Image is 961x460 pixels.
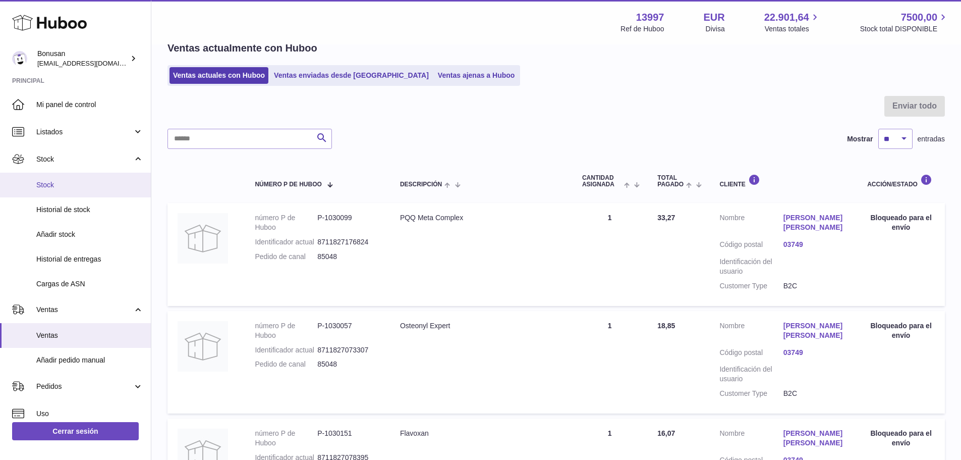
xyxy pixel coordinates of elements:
span: 22.901,64 [764,11,809,24]
a: Ventas actuales con Huboo [169,67,268,84]
div: Flavoxan [400,429,562,438]
a: [PERSON_NAME] [PERSON_NAME] [783,213,847,232]
h2: Ventas actualmente con Huboo [167,41,317,55]
span: Total pagado [657,175,684,188]
span: 18,85 [657,322,675,330]
span: Historial de stock [36,205,143,215]
div: Bloqueado para el envío [867,429,935,448]
img: no-photo.jpg [178,321,228,372]
span: Añadir pedido manual [36,355,143,365]
td: 1 [572,203,647,305]
dd: P-1030057 [317,321,380,340]
a: 03749 [783,348,847,357]
dt: Pedido de canal [255,252,317,262]
a: 7500,00 Stock total DISPONIBLE [860,11,949,34]
strong: EUR [703,11,724,24]
span: entradas [918,134,945,144]
dd: B2C [783,389,847,398]
span: Listados [36,127,133,137]
dt: Nombre [719,321,783,343]
dt: Código postal [719,240,783,252]
img: info@bonusan.es [12,51,27,66]
dd: 85048 [317,360,380,369]
a: [PERSON_NAME] [PERSON_NAME] [783,321,847,340]
div: Acción/Estado [867,174,935,188]
span: número P de Huboo [255,181,321,188]
div: Cliente [719,174,847,188]
a: [PERSON_NAME] [PERSON_NAME] [783,429,847,448]
dt: Identificador actual [255,237,317,247]
span: Stock [36,180,143,190]
span: Descripción [400,181,442,188]
dd: 8711827073307 [317,345,380,355]
dt: número P de Huboo [255,321,317,340]
span: Añadir stock [36,230,143,239]
dd: P-1030099 [317,213,380,232]
dt: número P de Huboo [255,429,317,448]
span: Cargas de ASN [36,279,143,289]
label: Mostrar [847,134,873,144]
span: 33,27 [657,214,675,222]
img: no-photo.jpg [178,213,228,264]
span: Uso [36,409,143,419]
div: Bloqueado para el envío [867,213,935,232]
dt: Identificación del usuario [719,365,783,384]
a: 22.901,64 Ventas totales [764,11,821,34]
a: Ventas enviadas desde [GEOGRAPHIC_DATA] [270,67,432,84]
div: Bloqueado para el envío [867,321,935,340]
dt: Identificador actual [255,345,317,355]
dt: Nombre [719,429,783,450]
span: Pedidos [36,382,133,391]
span: Stock total DISPONIBLE [860,24,949,34]
dt: Código postal [719,348,783,360]
dt: Customer Type [719,389,783,398]
span: Ventas [36,331,143,340]
dt: Customer Type [719,281,783,291]
strong: 13997 [636,11,664,24]
div: Ref de Huboo [620,24,664,34]
span: 7500,00 [901,11,937,24]
dd: 85048 [317,252,380,262]
a: Ventas ajenas a Huboo [434,67,519,84]
dt: número P de Huboo [255,213,317,232]
dt: Nombre [719,213,783,235]
div: Bonusan [37,49,128,68]
dt: Identificación del usuario [719,257,783,276]
span: Ventas [36,305,133,315]
span: Mi panel de control [36,100,143,110]
span: Ventas totales [765,24,821,34]
span: [EMAIL_ADDRESS][DOMAIN_NAME] [37,59,148,67]
td: 1 [572,311,647,414]
dd: B2C [783,281,847,291]
a: Cerrar sesión [12,422,139,440]
span: 16,07 [657,429,675,437]
span: Historial de entregas [36,254,143,264]
div: Divisa [706,24,725,34]
div: PQQ Meta Complex [400,213,562,223]
a: 03749 [783,240,847,249]
span: Cantidad ASIGNADA [582,175,621,188]
dt: Pedido de canal [255,360,317,369]
span: Stock [36,155,133,164]
dd: 8711827176824 [317,237,380,247]
div: Osteonyl Expert [400,321,562,331]
dd: P-1030151 [317,429,380,448]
